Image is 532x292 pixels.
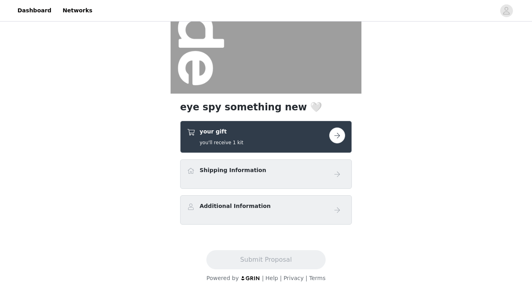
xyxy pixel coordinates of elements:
a: Terms [309,275,325,281]
h4: Additional Information [200,202,271,210]
span: Powered by [206,275,239,281]
h5: you'll receive 1 kit [200,139,243,146]
img: logo [241,276,260,281]
span: | [262,275,264,281]
h1: eye spy something new 🤍 [180,100,352,114]
div: avatar [503,4,510,17]
a: Networks [58,2,97,20]
span: | [305,275,307,281]
div: Shipping Information [180,159,352,189]
h4: Shipping Information [200,166,266,174]
a: Privacy [283,275,304,281]
h4: your gift [200,127,243,136]
div: your gift [180,121,352,153]
button: Submit Proposal [206,250,325,269]
div: Additional Information [180,195,352,225]
a: Dashboard [13,2,56,20]
a: Help [266,275,278,281]
span: | [280,275,282,281]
